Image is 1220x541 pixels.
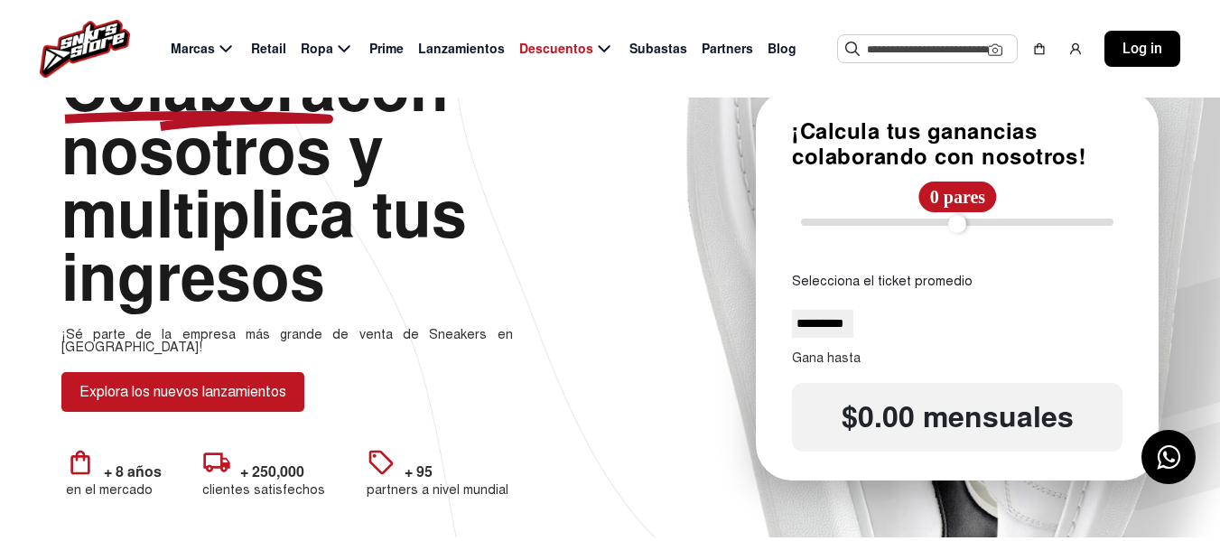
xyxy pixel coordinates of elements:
span: Blog [768,40,796,59]
i: local_shipping [202,448,231,477]
i: sell [367,448,396,477]
span: Subastas [629,40,687,59]
img: logo [40,20,130,78]
span: Marcas [171,40,215,59]
span: 0 pares [919,182,996,212]
p: en el mercado [66,483,162,496]
img: Cámara [988,42,1002,57]
span: Lanzamientos [418,40,505,59]
h2: ¡Calcula tus ganancias colaborando con nosotros! [792,119,1122,172]
img: user [1068,42,1083,56]
span: Ropa [301,40,333,59]
strong: + 250,000 [240,462,304,481]
p: con nosotros y multiplica tus ingresos [61,57,513,310]
span: Prime [369,40,404,59]
button: Explora los nuevos lanzamientos [61,372,304,412]
img: shopping [1032,42,1047,56]
p: ¡Sé parte de la empresa más grande de venta de Sneakers en [GEOGRAPHIC_DATA]! [61,328,513,354]
span: Selecciona el ticket promedio [792,272,1122,292]
p: partners a nivel mundial [367,483,508,496]
img: Buscar [845,42,860,56]
span: $0.00 mensuales [792,401,1122,435]
p: Gana hasta [792,351,1122,364]
span: Descuentos [519,40,593,59]
p: clientes satisfechos [202,483,325,496]
span: Log in [1122,38,1162,60]
span: Colabora [61,48,336,129]
strong: + 95 [405,462,433,481]
span: Retail [251,40,286,59]
i: shopping_bag [66,448,95,477]
span: Partners [702,40,753,59]
strong: + 8 años [104,462,162,481]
